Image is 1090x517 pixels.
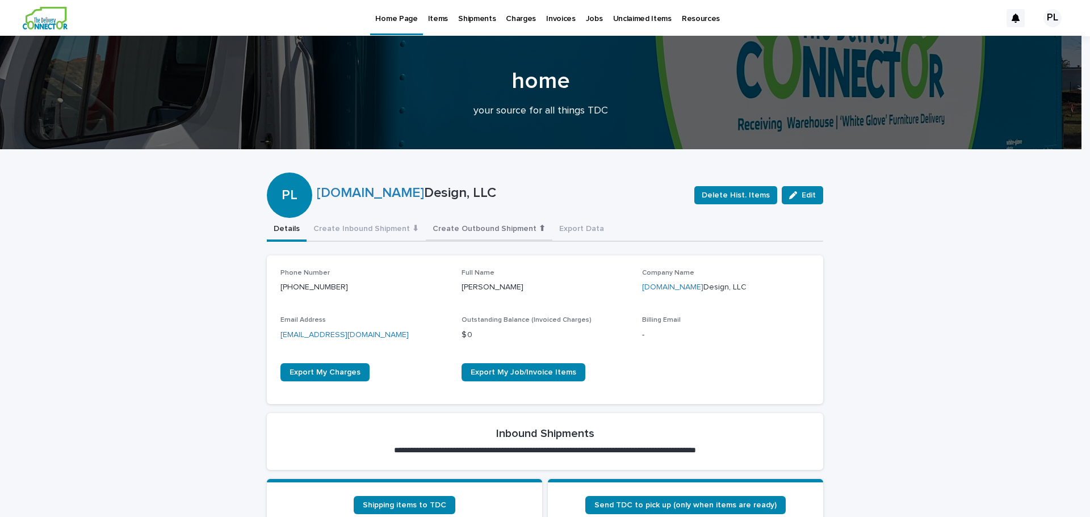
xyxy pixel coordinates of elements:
[354,496,455,514] a: Shipping items to TDC
[280,317,326,323] span: Email Address
[642,281,810,293] p: Design, LLC
[585,496,786,514] a: Send TDC to pick up (only when items are ready)
[280,270,330,276] span: Phone Number
[462,281,629,293] p: [PERSON_NAME]
[642,283,703,291] a: [DOMAIN_NAME]
[642,317,681,323] span: Billing Email
[1043,9,1062,27] div: PL
[594,501,777,509] span: Send TDC to pick up (only when items are ready)
[802,191,816,199] span: Edit
[462,270,494,276] span: Full Name
[694,186,777,204] button: Delete Hist. Items
[462,329,629,341] p: $ 0
[307,218,426,242] button: Create Inbound Shipment ⬇
[702,190,770,201] span: Delete Hist. Items
[280,331,409,339] a: [EMAIL_ADDRESS][DOMAIN_NAME]
[496,427,594,440] h2: Inbound Shipments
[290,368,360,376] span: Export My Charges
[314,105,768,117] p: your source for all things TDC
[782,186,823,204] button: Edit
[23,7,68,30] img: aCWQmA6OSGG0Kwt8cj3c
[280,363,370,381] a: Export My Charges
[267,142,312,204] div: PL
[426,218,552,242] button: Create Outbound Shipment ⬆
[280,283,348,291] a: [PHONE_NUMBER]
[471,368,576,376] span: Export My Job/Invoice Items
[317,186,424,200] a: [DOMAIN_NAME]
[267,218,307,242] button: Details
[552,218,611,242] button: Export Data
[462,363,585,381] a: Export My Job/Invoice Items
[363,501,446,509] span: Shipping items to TDC
[642,329,810,341] p: -
[317,185,685,201] p: Design, LLC
[642,270,694,276] span: Company Name
[462,317,592,323] span: Outstanding Balance (Invoiced Charges)
[263,68,819,95] h1: home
